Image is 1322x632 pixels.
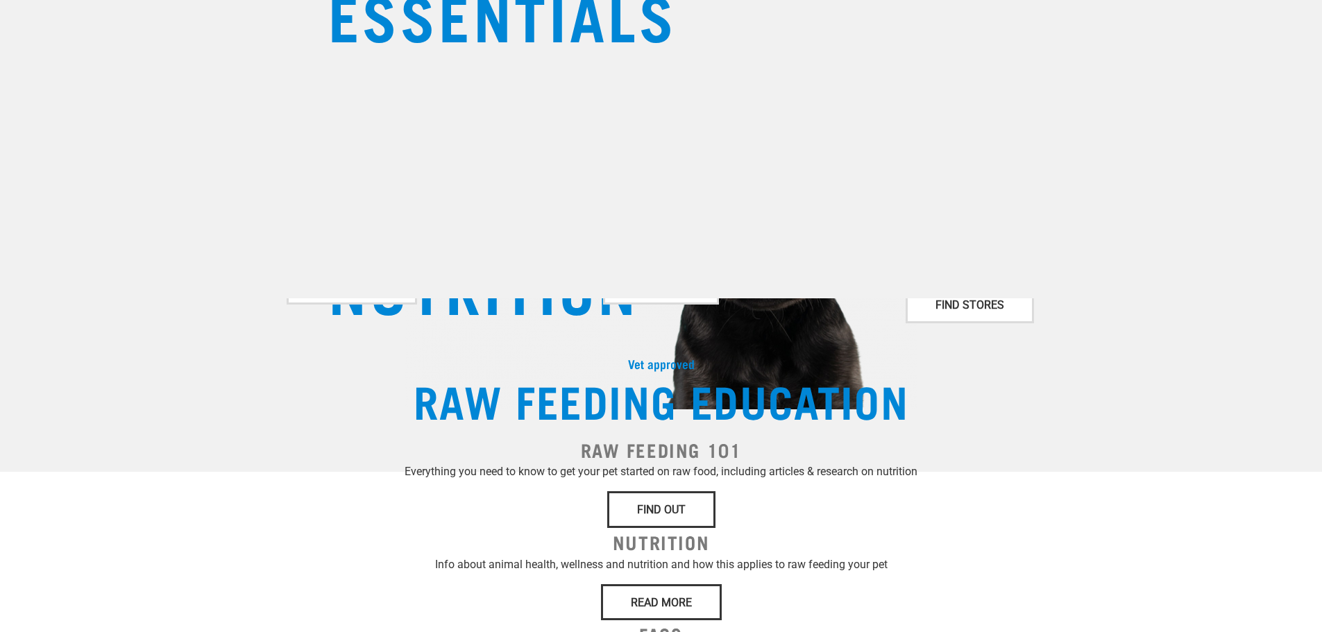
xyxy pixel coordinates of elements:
[206,375,1117,425] h2: RAW FEEDING EDUCATION
[607,491,715,527] a: Find Out
[206,436,1117,464] h3: RAW FEEDING 101
[906,287,1034,323] a: FIND STORES
[206,463,1117,480] p: Everything you need to know to get your pet started on raw food, including articles & research on...
[206,357,1117,372] p: Vet approved
[206,528,1117,556] h3: NUTRITION
[206,556,1117,573] p: Info about animal health, wellness and nutrition and how this applies to raw feeding your pet
[601,584,722,620] a: Read More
